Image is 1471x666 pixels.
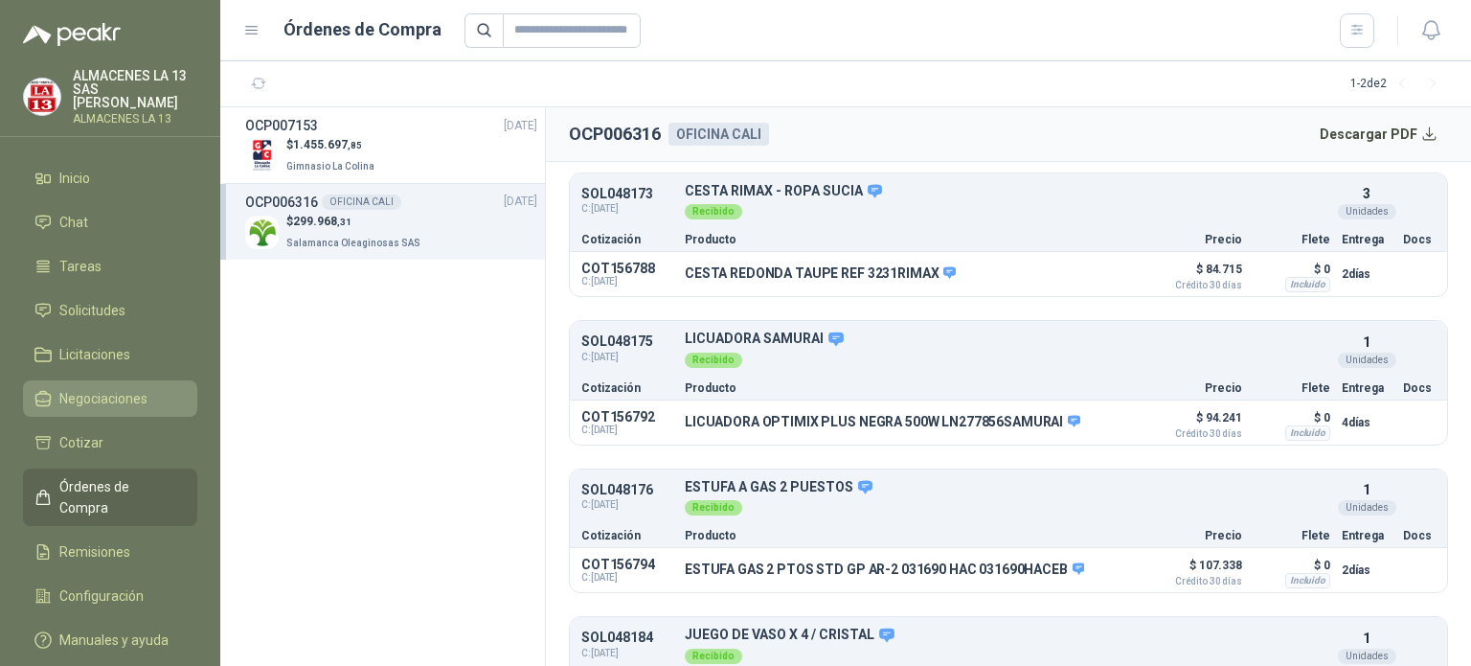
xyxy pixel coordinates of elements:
span: C: [DATE] [581,425,673,436]
p: SOL048175 [581,334,673,349]
p: SOL048176 [581,483,673,497]
span: ,31 [337,217,351,227]
p: Entrega [1342,234,1392,245]
p: CESTA REDONDA TAUPE REF 3231RIMAX [685,265,956,283]
p: COT156794 [581,557,673,572]
p: Docs [1403,382,1436,394]
p: SOL048184 [581,631,673,645]
span: 1.455.697 [293,138,362,151]
span: Salamanca Oleaginosas SAS [286,238,420,248]
span: Remisiones [59,541,130,563]
h3: OCP007153 [245,115,318,136]
div: OFICINA CALI [668,123,769,146]
p: Producto [685,382,1135,394]
p: 2 días [1342,559,1392,582]
p: Entrega [1342,382,1392,394]
p: Precio [1146,234,1242,245]
span: Órdenes de Compra [59,476,179,518]
p: $ [286,213,424,231]
button: Descargar PDF [1309,115,1449,153]
p: LICUADORA OPTIMIX PLUS NEGRA 500W LN277856SAMURAI [685,414,1080,431]
p: $ 0 [1254,406,1330,429]
span: 299.968 [293,215,351,228]
div: OFICINA CALI [322,195,401,210]
div: Unidades [1338,649,1396,664]
img: Company Logo [245,216,279,249]
p: Precio [1146,530,1242,541]
span: Cotizar [59,432,103,453]
a: Órdenes de Compra [23,469,197,526]
div: Incluido [1285,573,1330,588]
p: $ 84.715 [1146,258,1242,290]
img: Logo peakr [23,23,121,46]
span: C: [DATE] [581,572,673,584]
div: Incluido [1285,425,1330,441]
p: ALMACENES LA 13 SAS [PERSON_NAME] [73,69,197,109]
div: Unidades [1338,204,1396,219]
div: Recibido [685,204,742,219]
p: Flete [1254,530,1330,541]
p: 4 días [1342,411,1392,434]
a: Solicitudes [23,292,197,329]
span: [DATE] [504,117,537,135]
a: Tareas [23,248,197,285]
span: Licitaciones [59,344,130,365]
a: Licitaciones [23,336,197,373]
span: C: [DATE] [581,201,673,217]
p: COT156792 [581,409,673,425]
span: C: [DATE] [581,646,673,661]
h1: Órdenes de Compra [283,16,441,43]
span: Inicio [59,168,90,189]
h3: OCP006316 [245,192,318,213]
p: LICUADORA SAMURAI [685,331,1330,348]
p: $ 0 [1254,554,1330,577]
p: Cotización [581,382,673,394]
p: 1 [1363,332,1370,353]
p: $ 107.338 [1146,554,1242,586]
span: Manuales y ayuda [59,630,169,651]
span: Crédito 30 días [1146,429,1242,439]
p: Producto [685,530,1135,541]
a: Manuales y ayuda [23,622,197,658]
a: Negociaciones [23,380,197,417]
span: Solicitudes [59,300,125,321]
a: Configuración [23,578,197,614]
span: [DATE] [504,193,537,211]
p: 2 días [1342,263,1392,286]
span: Crédito 30 días [1146,577,1242,586]
div: Recibido [685,500,742,516]
div: Recibido [685,353,742,368]
p: Producto [685,234,1135,245]
span: C: [DATE] [581,350,673,365]
span: Negociaciones [59,388,147,409]
a: Remisiones [23,534,197,570]
p: Flete [1254,382,1330,394]
div: Recibido [685,649,742,664]
a: OCP007153[DATE] Company Logo$1.455.697,85Gimnasio La Colina [245,115,537,175]
img: Company Logo [245,139,279,172]
span: ,85 [348,140,362,150]
p: $ 0 [1254,258,1330,281]
p: Cotización [581,234,673,245]
p: CESTA RIMAX - ROPA SUCIA [685,183,1330,200]
span: Tareas [59,256,102,277]
span: C: [DATE] [581,497,673,513]
p: Docs [1403,234,1436,245]
img: Company Logo [24,79,60,115]
p: 1 [1363,479,1370,500]
div: Incluido [1285,277,1330,292]
span: Chat [59,212,88,233]
p: Docs [1403,530,1436,541]
p: Flete [1254,234,1330,245]
p: 3 [1363,183,1370,204]
span: Configuración [59,586,144,607]
p: COT156788 [581,261,673,276]
a: Cotizar [23,425,197,461]
div: 1 - 2 de 2 [1350,69,1448,100]
p: JUEGO DE VASO X 4 / CRISTAL [685,627,1330,644]
p: SOL048173 [581,187,673,201]
span: Crédito 30 días [1146,281,1242,290]
p: ESTUFA GAS 2 PTOS STD GP AR-2 031690 HAC 031690HACEB [685,562,1084,579]
h2: OCP006316 [569,121,661,148]
div: Unidades [1338,353,1396,368]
